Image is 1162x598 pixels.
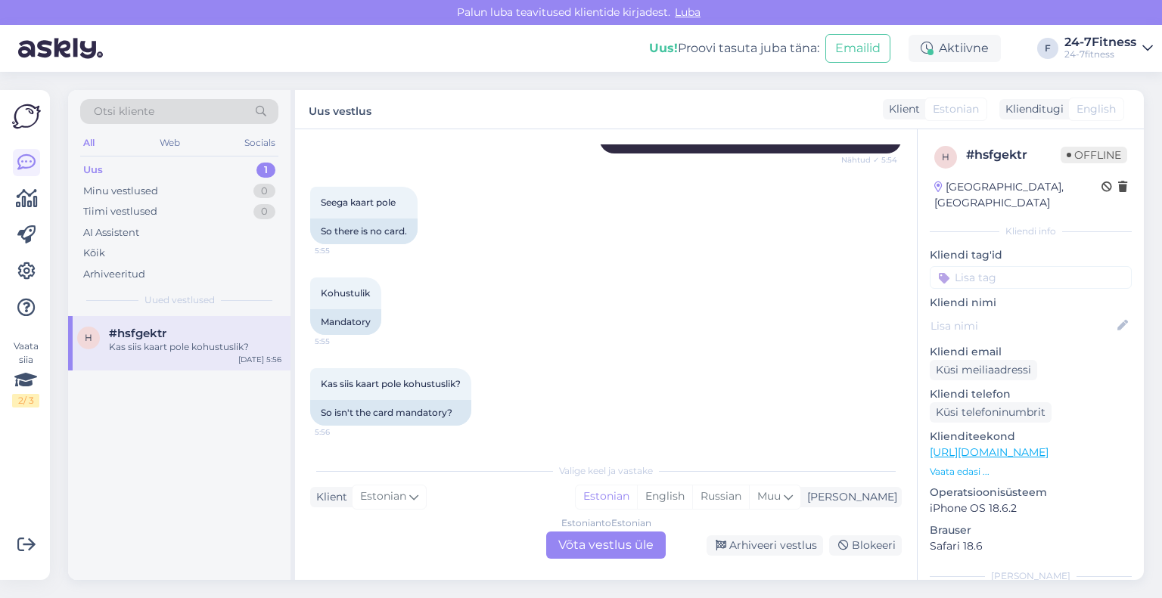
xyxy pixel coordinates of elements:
[707,535,823,556] div: Arhiveeri vestlus
[310,309,381,335] div: Mandatory
[883,101,920,117] div: Klient
[930,225,1132,238] div: Kliendi info
[94,104,154,119] span: Otsi kliente
[1064,48,1136,60] div: 24-7fitness
[930,402,1052,423] div: Küsi telefoninumbrit
[930,247,1132,263] p: Kliendi tag'id
[253,184,275,199] div: 0
[238,354,281,365] div: [DATE] 5:56
[109,327,166,340] span: #hsfgektr
[930,386,1132,402] p: Kliendi telefon
[83,204,157,219] div: Tiimi vestlused
[1037,38,1058,59] div: F
[1064,36,1153,60] a: 24-7Fitness24-7fitness
[930,485,1132,500] p: Operatsioonisüsteem
[1077,101,1116,117] span: English
[930,266,1132,289] input: Lisa tag
[309,99,371,119] label: Uus vestlus
[649,41,678,55] b: Uus!
[83,267,145,282] div: Arhiveeritud
[546,531,666,559] div: Võta vestlus üle
[12,394,39,407] div: 2 / 3
[576,485,637,508] div: Estonian
[930,465,1132,479] p: Vaata edasi ...
[934,179,1101,211] div: [GEOGRAPHIC_DATA], [GEOGRAPHIC_DATA]
[310,400,471,426] div: So isn't the card mandatory?
[909,35,1001,62] div: Aktiivne
[930,500,1132,516] p: iPhone OS 18.6.2
[930,538,1132,554] p: Safari 18.6
[253,204,275,219] div: 0
[930,295,1132,311] p: Kliendi nimi
[801,489,897,505] div: [PERSON_NAME]
[930,344,1132,360] p: Kliendi email
[83,184,158,199] div: Minu vestlused
[144,293,215,307] span: Uued vestlused
[649,39,819,57] div: Proovi tasuta juba täna:
[930,429,1132,445] p: Klienditeekond
[930,360,1037,380] div: Küsi meiliaadressi
[321,197,396,208] span: Seega kaart pole
[310,464,902,478] div: Valige keel ja vastake
[83,163,103,178] div: Uus
[83,225,139,240] div: AI Assistent
[966,146,1061,164] div: # hsfgektr
[109,340,281,354] div: Kas siis kaart pole kohustuslik?
[757,489,781,503] span: Muu
[80,133,98,153] div: All
[1064,36,1136,48] div: 24-7Fitness
[1061,147,1127,163] span: Offline
[933,101,979,117] span: Estonian
[315,245,371,256] span: 5:55
[930,445,1049,459] a: [URL][DOMAIN_NAME]
[825,34,890,63] button: Emailid
[12,102,41,131] img: Askly Logo
[315,336,371,347] span: 5:55
[241,133,278,153] div: Socials
[931,318,1114,334] input: Lisa nimi
[83,246,105,261] div: Kõik
[85,332,92,343] span: h
[930,522,1132,538] p: Brauser
[310,218,418,244] div: So there is no card.
[670,5,705,19] span: Luba
[999,101,1064,117] div: Klienditugi
[321,378,461,389] span: Kas siis kaart pole kohustuslik?
[360,488,406,505] span: Estonian
[157,133,183,153] div: Web
[942,151,949,163] span: h
[692,485,749,508] div: Russian
[637,485,692,508] div: English
[256,163,275,178] div: 1
[840,154,897,166] span: Nähtud ✓ 5:54
[321,287,370,299] span: Kohustulik
[310,489,347,505] div: Klient
[12,339,39,407] div: Vaata siia
[930,569,1132,583] div: [PERSON_NAME]
[561,516,651,530] div: Estonian to Estonian
[315,426,371,438] span: 5:56
[829,535,902,556] div: Blokeeri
